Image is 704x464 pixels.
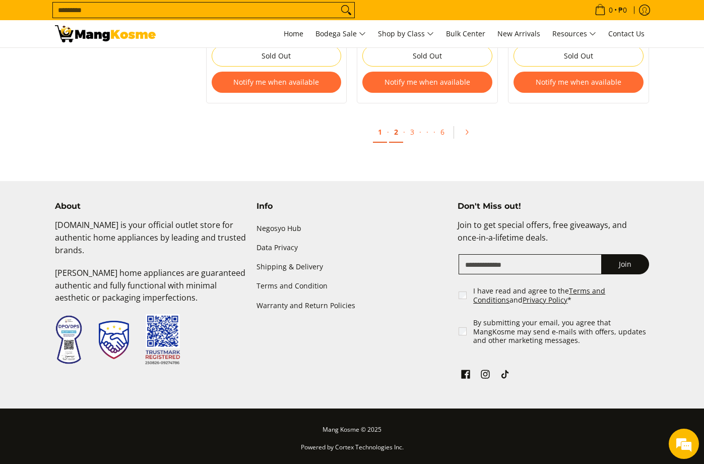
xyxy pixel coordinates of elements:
[55,201,246,211] h4: About
[514,72,644,93] button: Notify me when available
[362,45,492,67] button: Sold Out
[212,72,342,93] button: Notify me when available
[433,127,435,137] span: ·
[603,20,650,47] a: Contact Us
[523,295,567,305] a: Privacy Policy
[608,29,645,38] span: Contact Us
[55,267,246,314] p: [PERSON_NAME] home appliances are guaranteed authentic and fully functional with minimal aestheti...
[441,20,490,47] a: Bulk Center
[257,258,448,277] a: Shipping & Delivery
[514,45,644,67] button: Sold Out
[166,20,650,47] nav: Main Menu
[473,286,650,304] label: I have read and agree to the and *
[478,367,492,384] a: See Mang Kosme on Instagram
[592,5,630,16] span: •
[55,25,156,42] img: Class B Class B | Mang Kosme
[212,45,342,67] button: Sold Out
[99,321,129,359] img: Trustmark Seal
[458,201,649,211] h4: Don't Miss out!
[338,3,354,18] button: Search
[315,28,366,40] span: Bodega Sale
[378,28,434,40] span: Shop by Class
[55,441,650,459] p: Powered by Cortex Technologies Inc.
[421,122,433,142] span: ·
[473,286,605,305] a: Terms and Conditions
[55,424,650,441] p: Mang Kosme © 2025
[497,29,540,38] span: New Arrivals
[257,296,448,315] a: Warranty and Return Policies
[373,20,439,47] a: Shop by Class
[405,122,419,142] a: 3
[257,219,448,238] a: Negosyo Hub
[279,20,308,47] a: Home
[419,127,421,137] span: ·
[389,122,403,143] a: 2
[201,119,655,151] ul: Pagination
[435,122,450,142] a: 6
[403,127,405,137] span: ·
[284,29,303,38] span: Home
[473,318,650,345] label: By submitting your email, you agree that MangKosme may send e-mails with offers, updates and othe...
[145,314,180,365] img: Trustmark QR
[552,28,596,40] span: Resources
[387,127,389,137] span: ·
[459,367,473,384] a: See Mang Kosme on Facebook
[458,219,649,254] p: Join to get special offers, free giveaways, and once-in-a-lifetime deals.
[257,277,448,296] a: Terms and Condition
[257,201,448,211] h4: Info
[446,29,485,38] span: Bulk Center
[55,315,83,365] img: Data Privacy Seal
[607,7,614,14] span: 0
[498,367,512,384] a: See Mang Kosme on TikTok
[373,122,387,143] a: 1
[492,20,545,47] a: New Arrivals
[257,239,448,258] a: Data Privacy
[362,72,492,93] button: Notify me when available
[310,20,371,47] a: Bodega Sale
[617,7,628,14] span: ₱0
[55,219,246,266] p: [DOMAIN_NAME] is your official outlet store for authentic home appliances by leading and trusted ...
[601,254,649,274] button: Join
[547,20,601,47] a: Resources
